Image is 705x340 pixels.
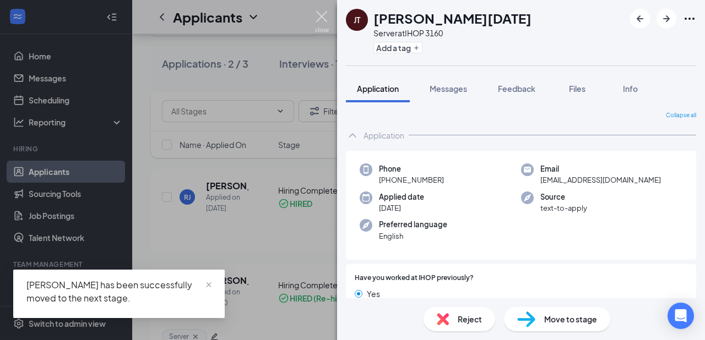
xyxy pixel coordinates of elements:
[373,9,532,28] h1: [PERSON_NAME][DATE]
[205,281,213,289] span: close
[26,278,211,305] div: [PERSON_NAME] has been successfully moved to the next stage.
[683,12,696,25] svg: Ellipses
[354,14,360,25] div: JT
[544,313,597,325] span: Move to stage
[633,12,647,25] svg: ArrowLeftNew
[630,9,650,29] button: ArrowLeftNew
[540,191,587,202] span: Source
[367,288,380,300] span: Yes
[379,163,444,174] span: Phone
[373,42,422,53] button: PlusAdd a tag
[498,84,535,94] span: Feedback
[355,273,474,283] span: Have you worked at IHOP previously?
[623,84,638,94] span: Info
[379,202,424,213] span: [DATE]
[413,45,420,51] svg: Plus
[540,163,661,174] span: Email
[430,84,467,94] span: Messages
[668,303,694,329] div: Open Intercom Messenger
[357,84,399,94] span: Application
[458,313,482,325] span: Reject
[379,191,424,202] span: Applied date
[346,129,359,142] svg: ChevronUp
[657,9,676,29] button: ArrowRight
[379,231,447,242] span: English
[569,84,585,94] span: Files
[540,174,661,185] span: [EMAIL_ADDRESS][DOMAIN_NAME]
[540,202,587,213] span: text-to-apply
[379,219,447,230] span: Preferred language
[364,130,404,141] div: Application
[379,174,444,185] span: [PHONE_NUMBER]
[373,28,532,39] div: Server at IHOP 3160
[660,12,673,25] svg: ArrowRight
[666,111,696,120] span: Collapse all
